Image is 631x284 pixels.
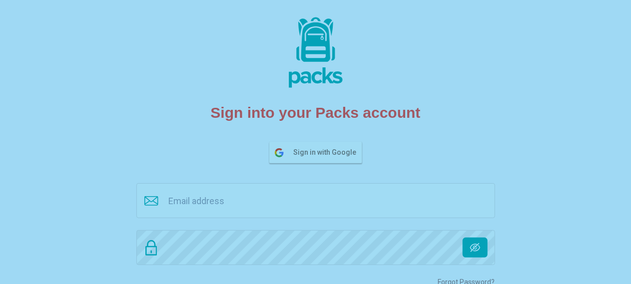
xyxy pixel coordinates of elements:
span: Sign in with Google [294,142,362,163]
img: Packs Logo [266,15,366,90]
h2: Sign into your Packs account [210,104,420,122]
input: Email address [136,183,495,218]
button: Sign in with Google [269,142,362,163]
